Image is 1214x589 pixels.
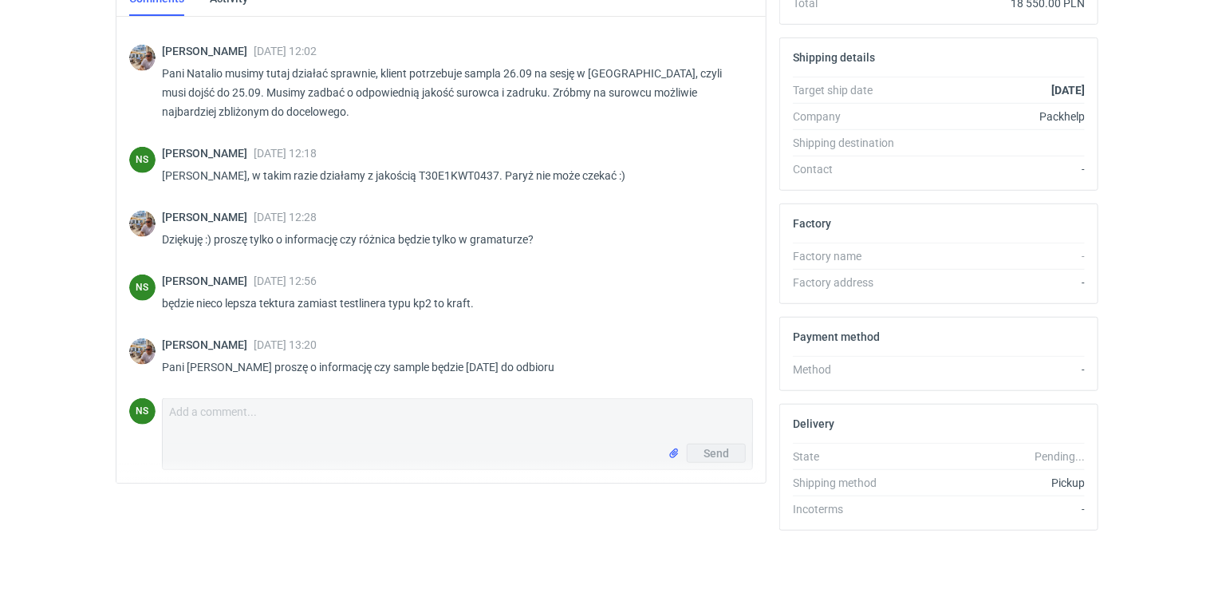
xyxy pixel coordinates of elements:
div: Contact [793,161,909,177]
div: Pickup [909,475,1085,491]
p: Pani [PERSON_NAME] proszę o informację czy sample będzie [DATE] do odbioru [162,358,740,377]
div: Shipping method [793,475,909,491]
button: Send [687,444,746,463]
span: [PERSON_NAME] [162,45,254,57]
div: - [909,275,1085,291]
figcaption: NS [129,275,156,301]
p: będzie nieco lepsza tektura zamiast testlinera typu kp2 to kraft. [162,294,740,313]
div: - [909,362,1085,378]
div: State [793,449,909,464]
div: Natalia Stępak [129,147,156,173]
p: Dziękuję :) proszę tylko o informację czy różnica będzie tylko w gramaturze? [162,230,740,249]
strong: [DATE] [1051,84,1085,97]
span: [DATE] 12:18 [254,147,317,160]
img: Michał Palasek [129,45,156,71]
div: Packhelp [909,109,1085,125]
div: Factory address [793,275,909,291]
h2: Shipping details [793,51,875,64]
span: [DATE] 13:20 [254,338,317,351]
div: - [909,501,1085,517]
figcaption: NS [129,398,156,425]
div: - [909,248,1085,264]
h2: Payment method [793,330,880,343]
div: Incoterms [793,501,909,517]
span: [PERSON_NAME] [162,338,254,351]
span: [PERSON_NAME] [162,275,254,287]
div: - [909,161,1085,177]
div: Natalia Stępak [129,398,156,425]
img: Michał Palasek [129,338,156,365]
span: Send [704,448,729,459]
span: [DATE] 12:56 [254,275,317,287]
em: Pending... [1035,450,1085,463]
h2: Factory [793,217,831,230]
figcaption: NS [129,147,156,173]
img: Michał Palasek [129,211,156,237]
div: Method [793,362,909,378]
div: Natalia Stępak [129,275,156,301]
div: Target ship date [793,82,909,98]
div: Factory name [793,248,909,264]
p: Pani Natalio musimy tutaj działać sprawnie, klient potrzebuje sampla 26.09 na sesję w [GEOGRAPHIC... [162,64,740,121]
span: [PERSON_NAME] [162,211,254,223]
span: [DATE] 12:28 [254,211,317,223]
span: [DATE] 12:02 [254,45,317,57]
h2: Delivery [793,417,834,430]
span: [PERSON_NAME] [162,147,254,160]
div: Company [793,109,909,125]
p: [PERSON_NAME], w takim razie działamy z jakością T30E1KWT0437. Paryż nie może czekać :) [162,166,740,185]
div: Shipping destination [793,135,909,151]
